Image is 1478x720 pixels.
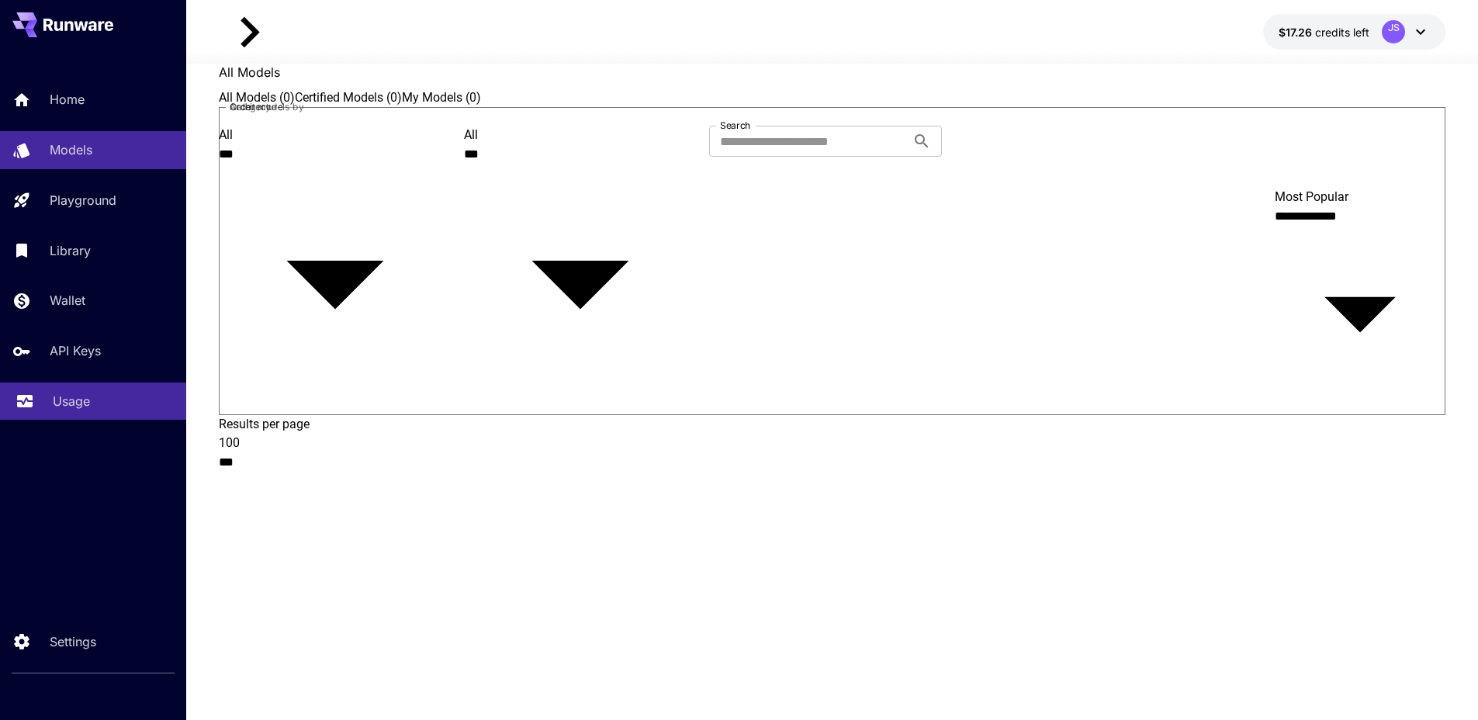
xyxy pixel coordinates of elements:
p: Results per page [219,415,1446,434]
p: Library [50,241,91,260]
button: $17.26382JS [1263,14,1445,50]
a: All Models [219,63,280,81]
span: All [219,127,233,142]
span: Most Popular [1275,189,1348,204]
p: Home [50,90,85,109]
span: Certified Models (0) [295,90,402,105]
p: Models [50,140,92,159]
label: Order models by [230,100,303,113]
p: Playground [50,191,116,209]
span: All Models (0) [219,90,295,105]
span: credits left [1315,26,1369,39]
div: 100 [219,434,1446,452]
div: $17.26382 [1279,24,1369,40]
label: Search [720,119,750,132]
span: My Models (0) [402,90,481,105]
p: Wallet [50,291,85,310]
p: API Keys [50,341,101,360]
span: $17.26 [1279,26,1315,39]
p: Settings [50,632,96,651]
span: All [464,127,478,142]
p: Usage [53,392,90,410]
div: JS [1382,20,1405,43]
